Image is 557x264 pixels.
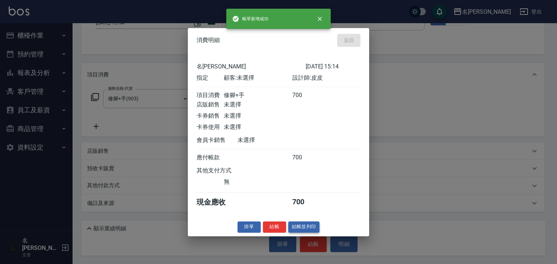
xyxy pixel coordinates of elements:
[197,154,224,162] div: 應付帳款
[197,92,224,99] div: 項目消費
[224,112,292,120] div: 未選擇
[197,123,224,131] div: 卡券使用
[197,74,224,82] div: 指定
[292,154,319,162] div: 700
[232,15,268,22] span: 帳單新增成功
[224,123,292,131] div: 未選擇
[224,178,292,186] div: 無
[197,112,224,120] div: 卡券銷售
[197,37,220,44] span: 消費明細
[292,74,360,82] div: 設計師: 皮皮
[238,137,306,144] div: 未選擇
[224,101,292,109] div: 未選擇
[224,74,292,82] div: 顧客: 未選擇
[288,221,320,232] button: 結帳並列印
[224,92,292,99] div: 修腳+手
[312,11,328,27] button: close
[292,92,319,99] div: 700
[197,137,238,144] div: 會員卡銷售
[197,197,238,207] div: 現金應收
[263,221,286,232] button: 結帳
[197,63,306,71] div: 名[PERSON_NAME]
[197,167,251,175] div: 其他支付方式
[197,101,224,109] div: 店販銷售
[238,221,261,232] button: 掛單
[292,197,319,207] div: 700
[306,63,360,71] div: [DATE] 15:14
